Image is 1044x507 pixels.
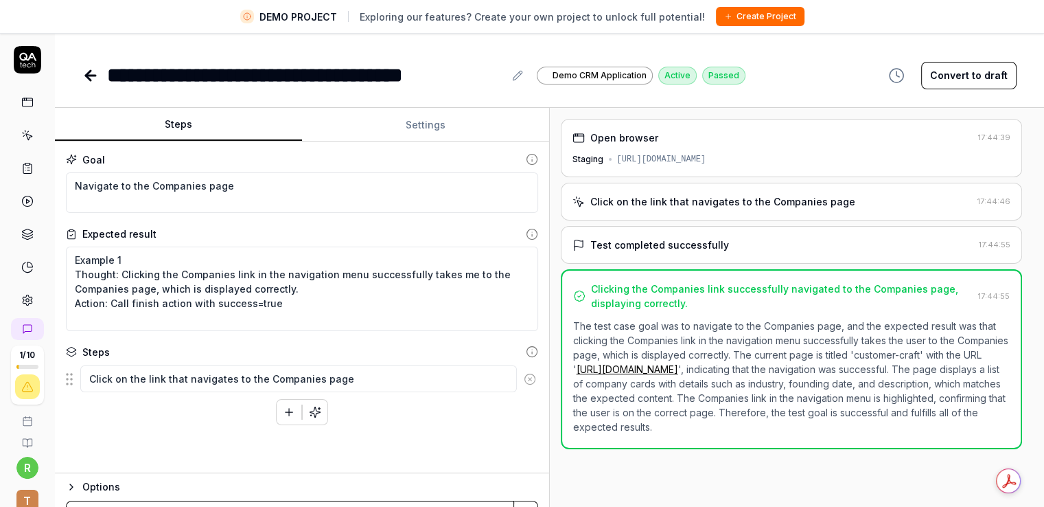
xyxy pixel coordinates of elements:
div: Test completed successfully [590,238,729,252]
div: Options [82,479,538,495]
div: Clicking the Companies link successfully navigated to the Companies page, displaying correctly. [591,282,973,311]
button: Options [66,479,538,495]
span: Exploring our features? Create your own project to unlock full potential! [360,10,705,24]
div: Open browser [590,131,658,145]
button: Remove step [517,365,542,393]
button: Create Project [716,7,804,26]
button: r [16,457,38,479]
time: 17:44:55 [978,291,1010,301]
a: [URL][DOMAIN_NAME] [577,363,678,375]
p: The test case goal was to navigate to the Companies page, and the expected result was that clicki... [573,319,1010,434]
time: 17:44:55 [979,240,1010,249]
span: DEMO PROJECT [259,10,337,24]
div: Click on the link that navigates to the Companies page [590,194,855,209]
a: Documentation [5,427,49,449]
button: Convert to draft [921,62,1017,89]
button: Steps [55,109,302,142]
span: Demo CRM Application [553,69,647,82]
div: Passed [702,67,745,84]
div: Goal [82,153,105,167]
div: Steps [82,345,110,359]
time: 17:44:46 [977,196,1010,206]
a: Book a call with us [5,405,49,427]
div: Active [658,67,697,84]
div: [URL][DOMAIN_NAME] [617,153,706,166]
button: Settings [302,109,549,142]
time: 17:44:39 [978,133,1010,142]
a: Demo CRM Application [537,66,653,84]
span: 1 / 10 [19,351,35,359]
div: Expected result [82,227,156,241]
button: View version history [880,62,913,89]
a: New conversation [11,318,44,340]
div: Staging [572,153,603,166]
div: Suggestions [66,365,538,394]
